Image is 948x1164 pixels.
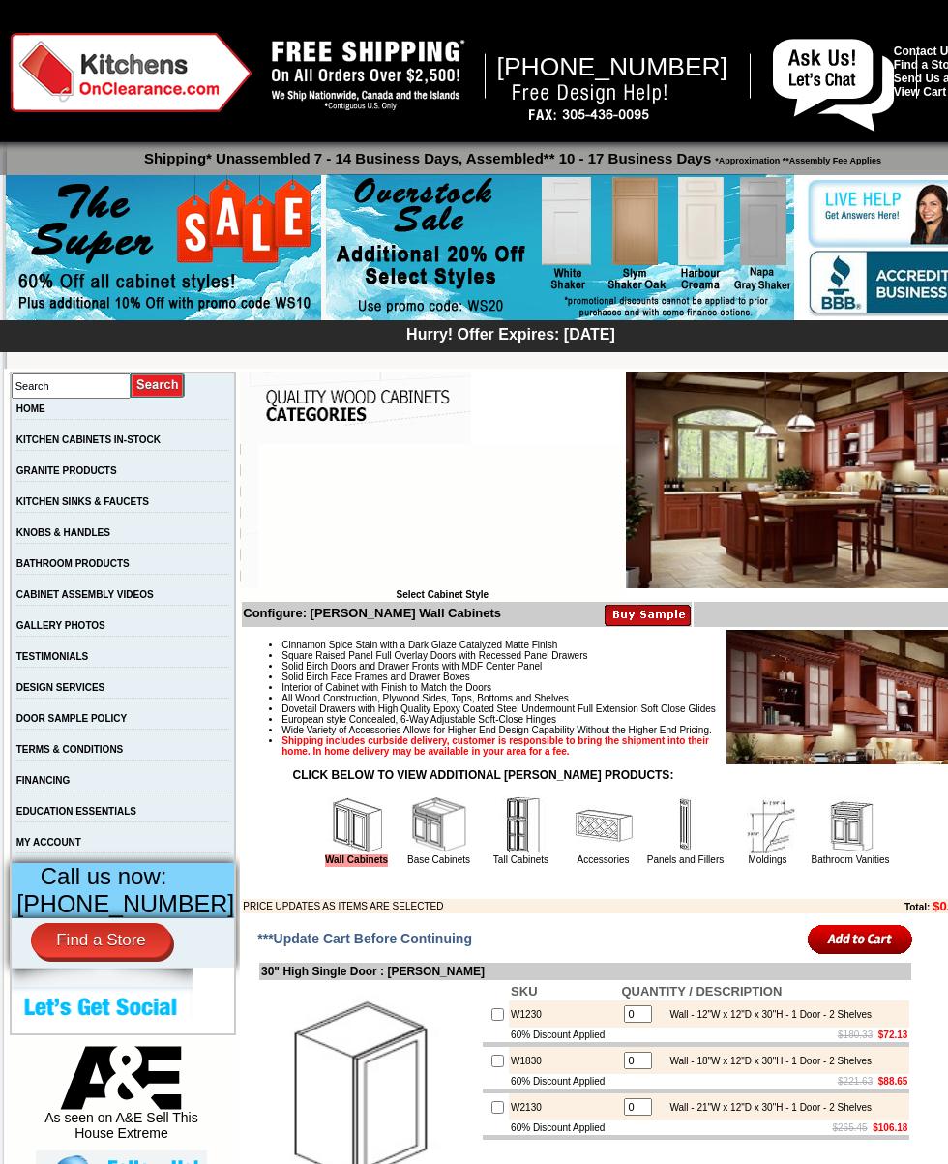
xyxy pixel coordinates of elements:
td: 60% Discount Applied [509,1120,619,1135]
a: Base Cabinets [407,854,470,865]
td: 30" High Single Door : [PERSON_NAME] [259,963,911,980]
img: Panels and Fillers [657,796,715,854]
img: Moldings [739,796,797,854]
span: Interior of Cabinet with Finish to Match the Doors [281,682,491,693]
b: SKU [511,984,537,999]
span: ***Update Cart Before Continuing [257,931,472,946]
s: $221.63 [838,1076,873,1087]
a: GRANITE PRODUCTS [16,465,117,476]
td: PRICE UPDATES AS ITEMS ARE SELECTED [243,899,798,913]
a: KITCHEN SINKS & FAUCETS [16,496,149,507]
a: Bathroom Vanities [812,854,890,865]
span: Square Raised Panel Full Overlay Doors with Recessed Panel Drawers [281,650,587,661]
span: All Wood Construction, Plywood Sides, Tops, Bottoms and Shelves [281,693,568,703]
strong: CLICK BELOW TO VIEW ADDITIONAL [PERSON_NAME] PRODUCTS: [293,768,674,782]
span: [PHONE_NUMBER] [16,890,234,917]
b: Configure: [PERSON_NAME] Wall Cabinets [243,606,501,620]
iframe: Browser incompatible [258,444,626,589]
span: *Approximation **Assembly Fee Applies [711,151,881,165]
a: EDUCATION ESSENTIALS [16,806,136,817]
span: [PHONE_NUMBER] [497,52,728,81]
span: Call us now: [41,863,167,889]
b: QUANTITY / DESCRIPTION [621,984,782,999]
a: Tall Cabinets [493,854,548,865]
div: As seen on A&E Sell This House Extreme [36,1046,207,1150]
a: Moldings [748,854,786,865]
s: $180.33 [838,1030,873,1040]
a: KNOBS & HANDLES [16,527,110,538]
a: MY ACCOUNT [16,837,81,848]
td: W1830 [509,1047,619,1074]
img: Bathroom Vanities [821,796,879,854]
a: CABINET ASSEMBLY VIDEOS [16,589,154,600]
a: TERMS & CONDITIONS [16,744,124,755]
a: BATHROOM PRODUCTS [16,558,130,569]
div: Wall - 21"W x 12"D x 30"H - 1 Door - 2 Shelves [660,1102,872,1113]
td: 60% Discount Applied [509,1074,619,1089]
a: TESTIMONIALS [16,651,88,662]
s: $265.45 [833,1122,868,1133]
img: Tall Cabinets [492,796,550,854]
b: $72.13 [878,1030,908,1040]
input: Submit [131,373,186,399]
a: Accessories [578,854,630,865]
span: European style Concealed, 6-Way Adjustable Soft-Close Hinges [281,714,556,725]
img: Accessories [575,796,633,854]
a: HOME [16,403,45,414]
a: GALLERY PHOTOS [16,620,105,631]
strong: Shipping includes curbside delivery, customer is responsible to bring the shipment into their hom... [281,735,709,757]
a: View Cart [894,85,946,99]
span: Solid Birch Doors and Drawer Fronts with MDF Center Panel [281,661,542,672]
a: Panels and Fillers [647,854,724,865]
img: Kitchens on Clearance Logo [11,33,252,112]
div: Wall - 18"W x 12"D x 30"H - 1 Door - 2 Shelves [660,1056,872,1066]
td: W1230 [509,1000,619,1028]
span: Cinnamon Spice Stain with a Dark Glaze Catalyzed Matte Finish [281,640,557,650]
a: DOOR SAMPLE POLICY [16,713,127,724]
span: Solid Birch Face Frames and Drawer Boxes [281,672,470,682]
b: Select Cabinet Style [396,589,489,600]
b: $88.65 [878,1076,908,1087]
input: Add to Cart [808,923,913,955]
span: Wide Variety of Accessories Allows for Higher End Design Capability Without the Higher End Pricing. [281,725,711,735]
a: Find a Store [31,923,171,958]
span: Dovetail Drawers with High Quality Epoxy Coated Steel Undermount Full Extension Soft Close Glides [281,703,716,714]
td: W2130 [509,1093,619,1120]
a: KITCHEN CABINETS IN-STOCK [16,434,161,445]
div: Wall - 12"W x 12"D x 30"H - 1 Door - 2 Shelves [660,1009,872,1020]
b: $106.18 [873,1122,907,1133]
img: Base Cabinets [410,796,468,854]
a: FINANCING [16,775,71,786]
img: Wall Cabinets [328,796,386,854]
td: 60% Discount Applied [509,1028,619,1042]
a: DESIGN SERVICES [16,682,105,693]
a: Wall Cabinets [325,854,388,867]
b: Total: [904,902,930,912]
